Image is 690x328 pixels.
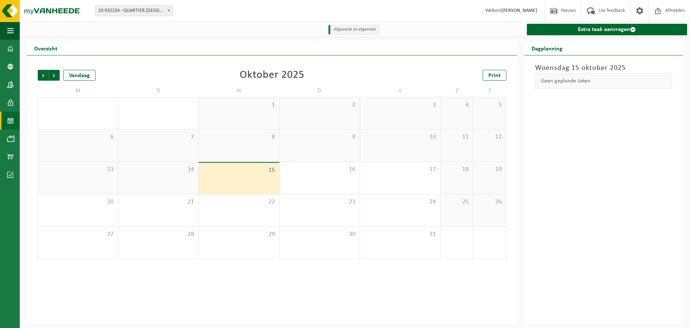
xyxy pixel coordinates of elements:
[477,101,502,109] span: 5
[122,230,195,238] span: 28
[524,41,570,55] h2: Dagplanning
[280,84,360,97] td: D
[535,63,672,73] h3: Woensdag 15 oktober 2025
[199,84,279,97] td: W
[283,101,356,109] span: 2
[364,101,437,109] span: 3
[42,133,114,141] span: 6
[283,166,356,174] span: 16
[483,70,506,81] a: Print
[535,73,672,89] div: Geen geplande taken
[283,133,356,141] span: 9
[283,198,356,206] span: 23
[364,198,437,206] span: 24
[441,84,473,97] td: Z
[444,133,469,141] span: 11
[501,8,537,13] strong: [PERSON_NAME]
[202,230,275,238] span: 29
[364,230,437,238] span: 31
[42,166,114,174] span: 13
[95,5,173,16] span: 10-932234 - QUARTIER NV - EKE
[95,6,172,16] span: 10-932234 - QUARTIER NV - EKE
[364,133,437,141] span: 10
[122,166,195,174] span: 14
[42,230,114,238] span: 27
[42,198,114,206] span: 20
[202,133,275,141] span: 8
[118,84,199,97] td: D
[328,25,379,35] li: Afgewerkt en afgemeld
[122,198,195,206] span: 21
[488,73,501,78] span: Print
[477,133,502,141] span: 12
[444,101,469,109] span: 4
[473,84,506,97] td: Z
[202,198,275,206] span: 22
[27,41,65,55] h2: Overzicht
[477,166,502,174] span: 19
[49,70,60,81] span: Volgende
[38,84,118,97] td: M
[477,198,502,206] span: 26
[444,166,469,174] span: 18
[122,133,195,141] span: 7
[240,70,304,81] div: Oktober 2025
[444,198,469,206] span: 25
[364,166,437,174] span: 17
[38,70,49,81] span: Vorige
[527,24,687,35] a: Extra taak aanvragen
[202,101,275,109] span: 1
[63,70,96,81] div: Vandaag
[360,84,441,97] td: V
[283,230,356,238] span: 30
[202,166,275,174] span: 15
